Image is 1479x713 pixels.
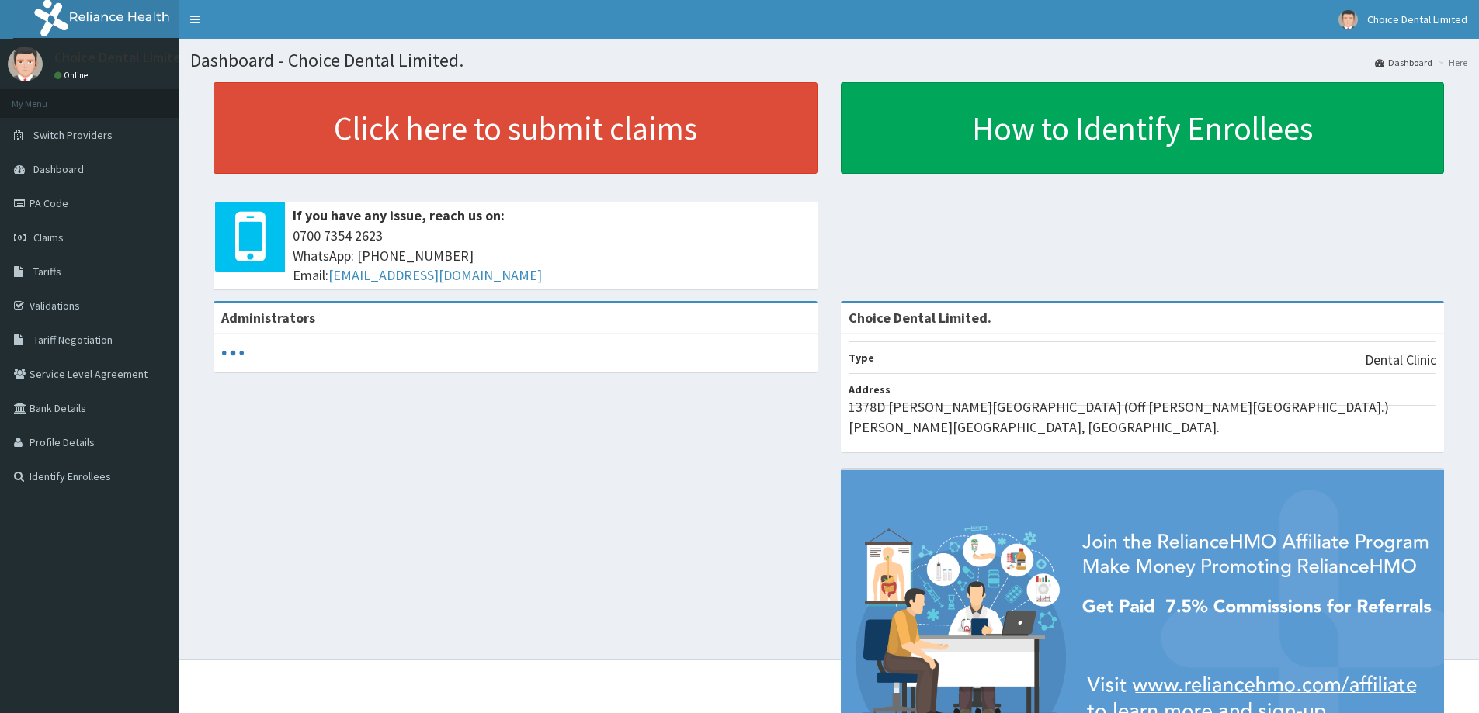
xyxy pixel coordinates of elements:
[841,82,1445,174] a: How to Identify Enrollees
[1367,12,1467,26] span: Choice Dental Limited
[293,206,505,224] b: If you have any issue, reach us on:
[33,230,64,244] span: Claims
[190,50,1467,71] h1: Dashboard - Choice Dental Limited.
[214,82,818,174] a: Click here to submit claims
[328,266,542,284] a: [EMAIL_ADDRESS][DOMAIN_NAME]
[1338,10,1358,29] img: User Image
[1365,350,1436,370] p: Dental Clinic
[1375,56,1432,69] a: Dashboard
[33,128,113,142] span: Switch Providers
[221,309,315,327] b: Administrators
[54,70,92,81] a: Online
[1434,56,1467,69] li: Here
[33,162,84,176] span: Dashboard
[849,397,1437,437] p: 1378D [PERSON_NAME][GEOGRAPHIC_DATA] (Off [PERSON_NAME][GEOGRAPHIC_DATA].) [PERSON_NAME][GEOGRAPH...
[849,351,874,365] b: Type
[221,341,245,365] svg: audio-loading
[54,50,189,64] p: Choice Dental Limited
[8,47,43,81] img: User Image
[849,382,891,396] b: Address
[33,333,113,347] span: Tariff Negotiation
[293,226,810,286] span: 0700 7354 2623 WhatsApp: [PHONE_NUMBER] Email:
[33,265,61,279] span: Tariffs
[849,309,991,327] strong: Choice Dental Limited.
